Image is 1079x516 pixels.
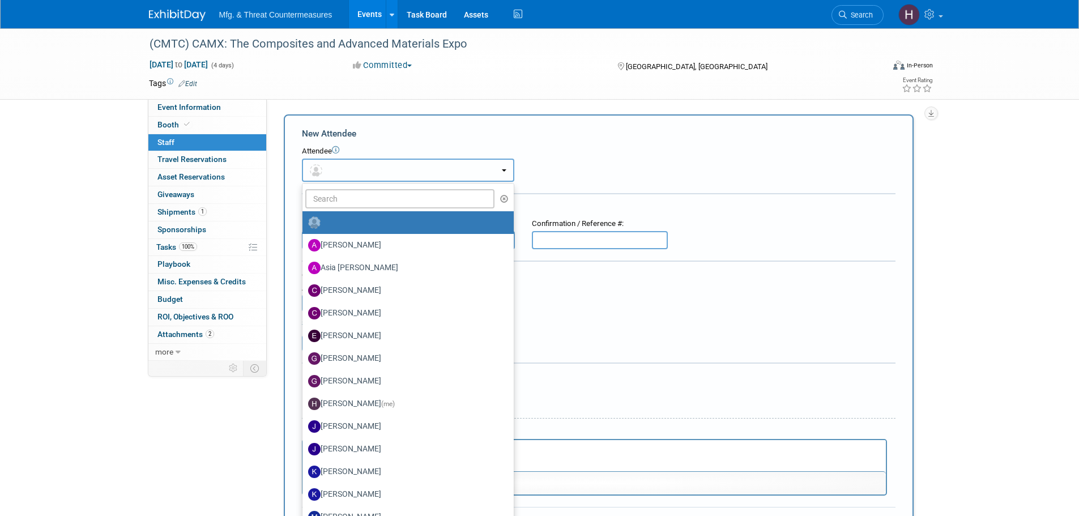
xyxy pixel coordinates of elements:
span: Mfg. & Threat Countermeasures [219,10,332,19]
span: Budget [157,295,183,304]
div: In-Person [906,61,933,70]
iframe: Rich Text Area [303,440,886,471]
img: Unassigned-User-Icon.png [308,216,321,229]
label: [PERSON_NAME] [308,349,502,368]
div: Confirmation / Reference #: [532,219,668,229]
label: [PERSON_NAME] [308,327,502,345]
span: Giveaways [157,190,194,199]
span: Travel Reservations [157,155,227,164]
img: Format-Inperson.png [893,61,905,70]
span: [GEOGRAPHIC_DATA], [GEOGRAPHIC_DATA] [626,62,767,71]
div: Notes [302,427,887,437]
span: (4 days) [210,62,234,69]
label: [PERSON_NAME] [308,236,502,254]
div: Cost: [302,270,895,281]
a: Giveaways [148,186,266,203]
span: [DATE] [DATE] [149,59,208,70]
label: [PERSON_NAME] [308,417,502,436]
img: Hillary Hawkins [898,4,920,25]
img: H.jpg [308,398,321,410]
i: Booth reservation complete [184,121,190,127]
button: Committed [349,59,416,71]
span: 100% [179,242,197,251]
span: Booth [157,120,192,129]
a: Search [831,5,884,25]
td: Tags [149,78,197,89]
label: [PERSON_NAME] [308,440,502,458]
a: Tasks100% [148,239,266,256]
a: Misc. Expenses & Credits [148,274,266,291]
img: C.jpg [308,284,321,297]
div: Event Format [817,59,933,76]
span: 2 [206,330,214,338]
span: Event Information [157,103,221,112]
span: more [155,347,173,356]
label: Asia [PERSON_NAME] [308,259,502,277]
img: C.jpg [308,307,321,319]
span: (me) [381,400,395,408]
label: [PERSON_NAME] [308,282,502,300]
div: (CMTC) CAMX: The Composites and Advanced Materials Expo [146,34,867,54]
td: Personalize Event Tab Strip [224,361,244,376]
a: Playbook [148,256,266,273]
img: A.jpg [308,262,321,274]
td: Toggle Event Tabs [243,361,266,376]
span: Shipments [157,207,207,216]
div: Registration / Ticket Info (optional) [302,202,895,213]
label: [PERSON_NAME] [308,372,502,390]
img: E.jpg [308,330,321,342]
div: Misc. Attachments & Notes [302,371,895,382]
a: ROI, Objectives & ROO [148,309,266,326]
img: K.jpg [308,466,321,478]
label: [PERSON_NAME] [308,485,502,504]
span: to [173,60,184,69]
a: Booth [148,117,266,134]
a: more [148,344,266,361]
span: Attachments [157,330,214,339]
a: Sponsorships [148,221,266,238]
div: New Attendee [302,127,895,140]
a: Attachments2 [148,326,266,343]
img: J.jpg [308,420,321,433]
a: Shipments1 [148,204,266,221]
img: G.jpg [308,352,321,365]
div: Attendee [302,146,895,157]
img: ExhibitDay [149,10,206,21]
span: ROI, Objectives & ROO [157,312,233,321]
img: K.jpg [308,488,321,501]
div: Event Rating [902,78,932,83]
a: Edit [178,80,197,88]
input: Search [305,189,495,208]
a: Travel Reservations [148,151,266,168]
label: [PERSON_NAME] [308,304,502,322]
span: Sponsorships [157,225,206,234]
span: Playbook [157,259,190,268]
img: G.jpg [308,375,321,387]
img: J.jpg [308,443,321,455]
img: A.jpg [308,239,321,251]
a: Budget [148,291,266,308]
span: Staff [157,138,174,147]
span: Tasks [156,242,197,251]
span: Asset Reservations [157,172,225,181]
a: Asset Reservations [148,169,266,186]
span: Search [847,11,873,19]
label: [PERSON_NAME] [308,463,502,481]
span: Misc. Expenses & Credits [157,277,246,286]
a: Staff [148,134,266,151]
label: [PERSON_NAME] [308,395,502,413]
span: 1 [198,207,207,216]
a: Event Information [148,99,266,116]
